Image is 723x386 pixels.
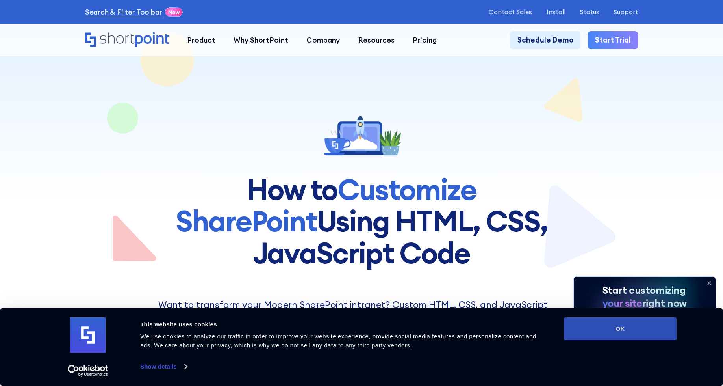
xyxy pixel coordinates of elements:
a: Install [547,8,565,16]
div: Why ShortPoint [234,35,288,46]
a: Why ShortPoint [224,31,297,49]
a: Status [580,8,599,16]
a: Usercentrics Cookiebot - opens in a new window [54,365,122,377]
span: We use cookies to analyze our traffic in order to improve your website experience, provide social... [140,333,536,349]
div: Product [187,35,215,46]
div: Pricing [413,35,437,46]
button: OK [564,317,677,340]
a: Start Trial [588,31,638,49]
a: Pricing [404,31,446,49]
a: Support [614,8,638,16]
a: Company [297,31,349,49]
a: Contact Sales [489,8,532,16]
p: Want to transform your Modern SharePoint intranet? Custom HTML, CSS, and JavaScript can help you ... [158,298,565,366]
h1: How to Using HTML, CSS, JavaScript Code [145,174,578,269]
div: Resources [358,35,395,46]
span: Customize SharePoint [176,171,476,240]
a: Show details [140,361,187,373]
a: Search & Filter Toolbar [85,7,162,18]
a: Resources [349,31,404,49]
a: Home [85,32,169,48]
div: Company [306,35,340,46]
div: This website uses cookies [140,320,546,329]
a: Schedule Demo [510,31,580,49]
img: logo [70,317,106,353]
a: Product [178,31,224,49]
